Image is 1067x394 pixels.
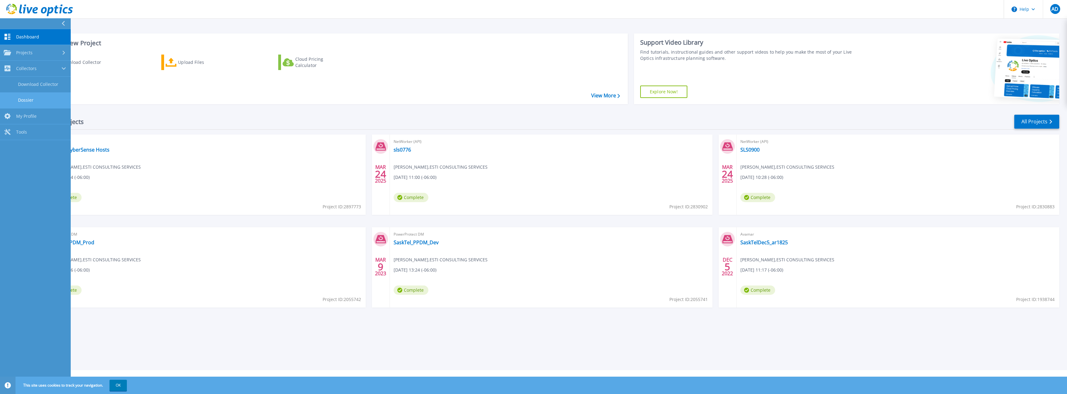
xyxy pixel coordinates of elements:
span: NetWorker (API) [394,138,709,145]
span: [PERSON_NAME] , ESTI CONSULTING SERVICES [47,256,141,263]
div: MAR 2025 [721,163,733,185]
a: View More [591,93,620,99]
a: sls0776 [394,147,411,153]
span: 5 [725,264,730,269]
span: Project ID: 2055741 [669,296,708,303]
a: Cameco CyberSense Hosts [47,147,109,153]
span: AD [1051,7,1058,11]
button: OK [109,380,127,391]
span: [PERSON_NAME] , ESTI CONSULTING SERVICES [394,256,488,263]
a: Cloud Pricing Calculator [278,55,347,70]
span: 24 [375,171,386,177]
span: Project ID: 1938744 [1016,296,1055,303]
span: Avamar [740,231,1056,238]
div: MAR 2025 [375,163,386,185]
div: DEC 2022 [721,255,733,278]
a: Download Collector [44,55,113,70]
span: My Profile [16,113,37,119]
a: SaskTel_PPDM_Dev [394,239,439,246]
a: All Projects [1014,115,1059,129]
span: [DATE] 11:00 (-06:00) [394,174,436,181]
a: Explore Now! [640,86,687,98]
div: Download Collector [60,56,109,69]
span: [DATE] 11:17 (-06:00) [740,267,783,273]
span: Complete [740,286,775,295]
span: Tools [16,129,27,135]
span: 9 [378,264,383,269]
span: PowerProtect DM [394,231,709,238]
span: Complete [394,193,428,202]
a: Upload Files [161,55,230,70]
div: Cloud Pricing Calculator [295,56,345,69]
a: SaskTelDec5_ar1825 [740,239,788,246]
span: PowerProtect DM [47,231,362,238]
span: [DATE] 10:28 (-06:00) [740,174,783,181]
span: [PERSON_NAME] , ESTI CONSULTING SERVICES [740,256,834,263]
span: [PERSON_NAME] , ESTI CONSULTING SERVICES [394,164,488,170]
span: [PERSON_NAME] , ESTI CONSULTING SERVICES [47,164,141,170]
span: Complete [740,193,775,202]
h3: Start a New Project [44,40,620,46]
span: Project ID: 2830883 [1016,203,1055,210]
div: Support Video Library [640,38,862,46]
span: [PERSON_NAME] , ESTI CONSULTING SERVICES [740,164,834,170]
span: Project ID: 2830902 [669,203,708,210]
div: Upload Files [178,56,228,69]
span: Dashboard [16,34,39,40]
div: Find tutorials, instructional guides and other support videos to help you make the most of your L... [640,49,862,61]
span: This site uses cookies to track your navigation. [17,380,127,391]
span: NetWorker (API) [740,138,1056,145]
span: Projects [16,50,33,55]
span: [DATE] 13:24 (-06:00) [394,267,436,273]
span: Project ID: 2055742 [323,296,361,303]
span: Complete [394,286,428,295]
div: MAR 2023 [375,255,386,278]
span: Project ID: 2897773 [323,203,361,210]
a: SLS0900 [740,147,760,153]
span: Collectors [16,66,37,71]
span: Optical Prime [47,138,362,145]
span: 24 [722,171,733,177]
